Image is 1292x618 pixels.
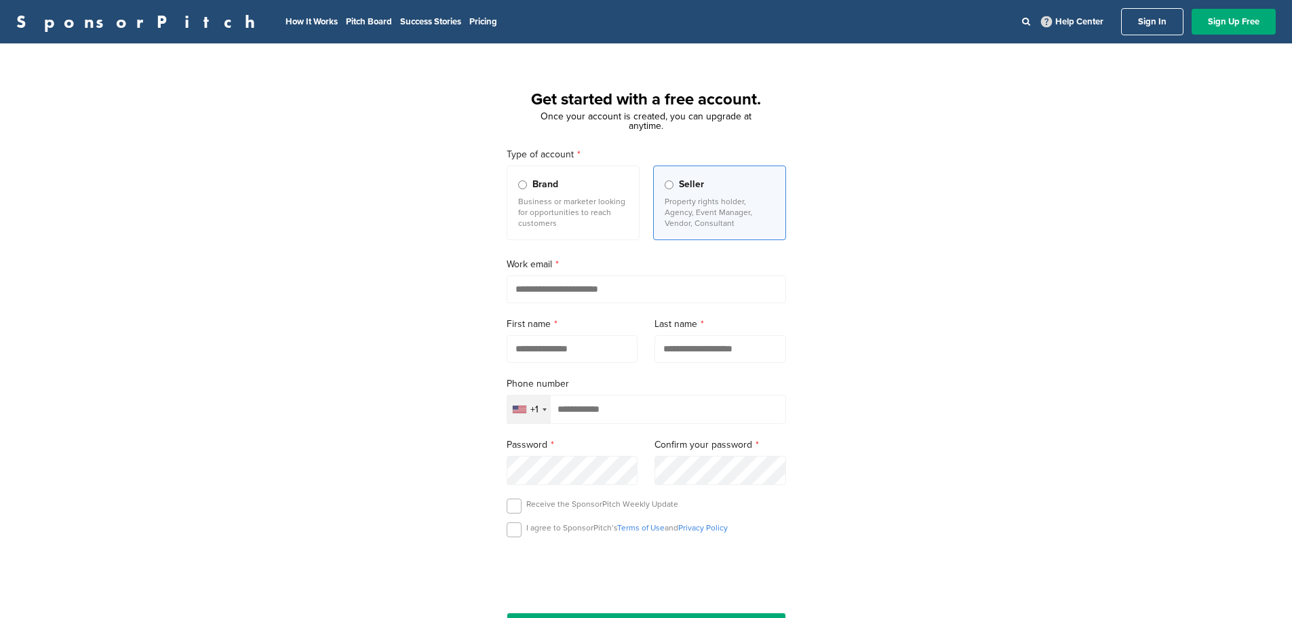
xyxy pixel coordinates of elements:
a: Privacy Policy [678,523,728,533]
label: Confirm your password [654,438,786,452]
p: Property rights holder, Agency, Event Manager, Vendor, Consultant [665,196,775,229]
label: Work email [507,257,786,272]
h1: Get started with a free account. [490,88,802,112]
a: Sign Up Free [1192,9,1276,35]
iframe: reCAPTCHA [569,553,724,593]
div: Selected country [507,395,551,423]
input: Brand Business or marketer looking for opportunities to reach customers [518,180,527,189]
label: Type of account [507,147,786,162]
label: Phone number [507,376,786,391]
p: Receive the SponsorPitch Weekly Update [526,499,678,509]
a: Pitch Board [346,16,392,27]
input: Seller Property rights holder, Agency, Event Manager, Vendor, Consultant [665,180,673,189]
a: Pricing [469,16,497,27]
a: Success Stories [400,16,461,27]
span: Seller [679,177,704,192]
a: How It Works [286,16,338,27]
span: Once your account is created, you can upgrade at anytime. [541,111,751,132]
span: Brand [532,177,558,192]
label: Last name [654,317,786,332]
a: Help Center [1038,14,1106,30]
p: I agree to SponsorPitch’s and [526,522,728,533]
p: Business or marketer looking for opportunities to reach customers [518,196,628,229]
label: Password [507,438,638,452]
a: Sign In [1121,8,1183,35]
a: Terms of Use [617,523,665,533]
label: First name [507,317,638,332]
div: +1 [530,405,539,414]
a: SponsorPitch [16,13,264,31]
